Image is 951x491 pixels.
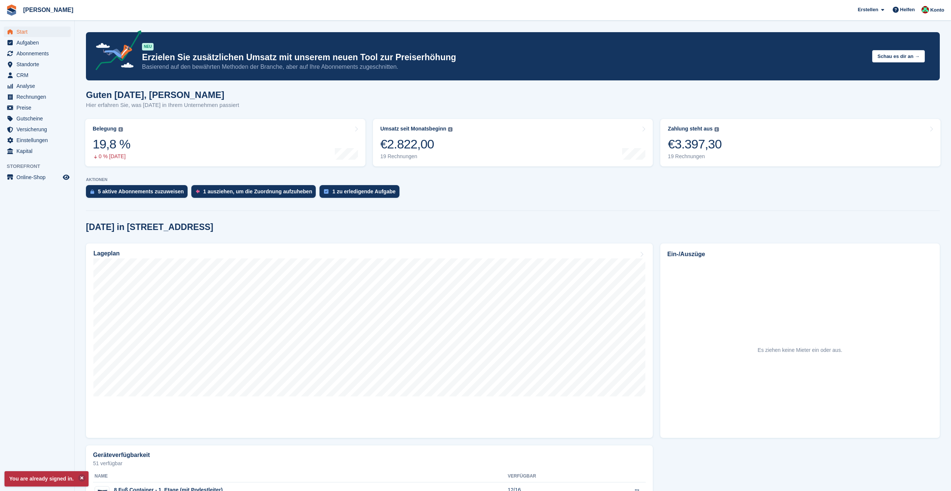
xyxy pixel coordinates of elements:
[508,470,597,482] th: Verfügbar
[4,124,71,135] a: menu
[16,81,61,91] span: Analyse
[93,126,117,132] div: Belegung
[16,48,61,59] span: Abonnements
[93,250,120,257] h2: Lageplan
[16,146,61,156] span: Kapital
[7,163,74,170] span: Storefront
[668,126,713,132] div: Zahlung steht aus
[16,113,61,124] span: Gutscheine
[4,81,71,91] a: menu
[758,346,842,354] div: Es ziehen keine Mieter ein oder aus.
[448,127,453,132] img: icon-info-grey-7440780725fd019a000dd9b08b2336e03edf1995a4989e88bcd33f0948082b44.svg
[4,48,71,59] a: menu
[4,59,71,70] a: menu
[62,173,71,182] a: Vorschau-Shop
[4,27,71,37] a: menu
[4,135,71,145] a: menu
[142,52,866,63] p: Erzielen Sie zusätzlichen Umsatz mit unserem neuen Tool zur Preiserhöhung
[85,119,365,166] a: Belegung 19,8 % 0 % [DATE]
[16,102,61,113] span: Preise
[319,185,403,202] a: 1 zu erledigende Aufgabe
[380,153,453,160] div: 19 Rechnungen
[93,461,646,466] p: 51 verfügbar
[332,188,395,194] div: 1 zu erledigende Aufgabe
[191,185,320,202] a: 1 ausziehen, um die Zuordnung aufzuheben
[93,136,130,152] div: 19,8 %
[118,127,123,132] img: icon-info-grey-7440780725fd019a000dd9b08b2336e03edf1995a4989e88bcd33f0948082b44.svg
[196,189,200,194] img: move_outs_to_deallocate_icon-f764333ba52eb49d3ac5e1228854f67142a1ed5810a6f6cc68b1a99e826820c5.svg
[6,4,17,16] img: stora-icon-8386f47178a22dfd0bd8f6a31ec36ba5ce8667c1dd55bd0f319d3a0aa187defe.svg
[16,124,61,135] span: Versicherung
[16,135,61,145] span: Einstellungen
[93,452,150,458] h2: Geräteverfügbarkeit
[668,153,722,160] div: 19 Rechnungen
[4,102,71,113] a: menu
[203,188,312,194] div: 1 ausziehen, um die Zuordnung aufzuheben
[93,470,508,482] th: Name
[86,222,213,232] h2: [DATE] in [STREET_ADDRESS]
[16,27,61,37] span: Start
[714,127,719,132] img: icon-info-grey-7440780725fd019a000dd9b08b2336e03edf1995a4989e88bcd33f0948082b44.svg
[16,37,61,48] span: Aufgaben
[16,59,61,70] span: Standorte
[89,30,142,73] img: price-adjustments-announcement-icon-8257ccfd72463d97f412b2fc003d46551f7dbcb40ab6d574587a9cd5c0d94...
[660,119,941,166] a: Zahlung steht aus €3.397,30 19 Rechnungen
[142,63,866,71] p: Basierend auf den bewährten Methoden der Branche, aber auf Ihre Abonnements zugeschnitten.
[86,177,940,182] p: AKTIONEN
[921,6,929,13] img: Maximilian Friedl
[373,119,653,166] a: Umsatz seit Monatsbeginn €2.822,00 19 Rechnungen
[4,471,89,487] p: You are already signed in.
[4,113,71,124] a: menu
[142,43,154,50] div: NEU
[668,136,722,152] div: €3.397,30
[93,153,130,160] div: 0 % [DATE]
[20,4,76,16] a: [PERSON_NAME]
[86,243,653,438] a: Lageplan
[86,90,239,100] h1: Guten [DATE], [PERSON_NAME]
[667,250,933,259] h2: Ein-/Auszüge
[858,6,878,13] span: Erstellen
[324,189,328,194] img: task-75834270c22a3079a89374b754ae025e5fb1db73e45f91037f5363f120a921f8.svg
[380,136,453,152] div: €2.822,00
[98,188,184,194] div: 5 aktive Abonnements zuzuweisen
[930,6,944,14] span: Konto
[16,172,61,182] span: Online-Shop
[4,37,71,48] a: menu
[16,92,61,102] span: Rechnungen
[86,185,191,202] a: 5 aktive Abonnements zuzuweisen
[4,172,71,182] a: Speisekarte
[872,50,925,62] button: Schau es dir an →
[86,101,239,110] p: Hier erfahren Sie, was [DATE] in Ihrem Unternehmen passiert
[16,70,61,80] span: CRM
[900,6,915,13] span: Helfen
[380,126,447,132] div: Umsatz seit Monatsbeginn
[4,92,71,102] a: menu
[4,146,71,156] a: menu
[4,70,71,80] a: menu
[90,189,94,194] img: active_subscription_to_allocate_icon-d502201f5373d7db506a760aba3b589e785aa758c864c3986d89f69b8ff3...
